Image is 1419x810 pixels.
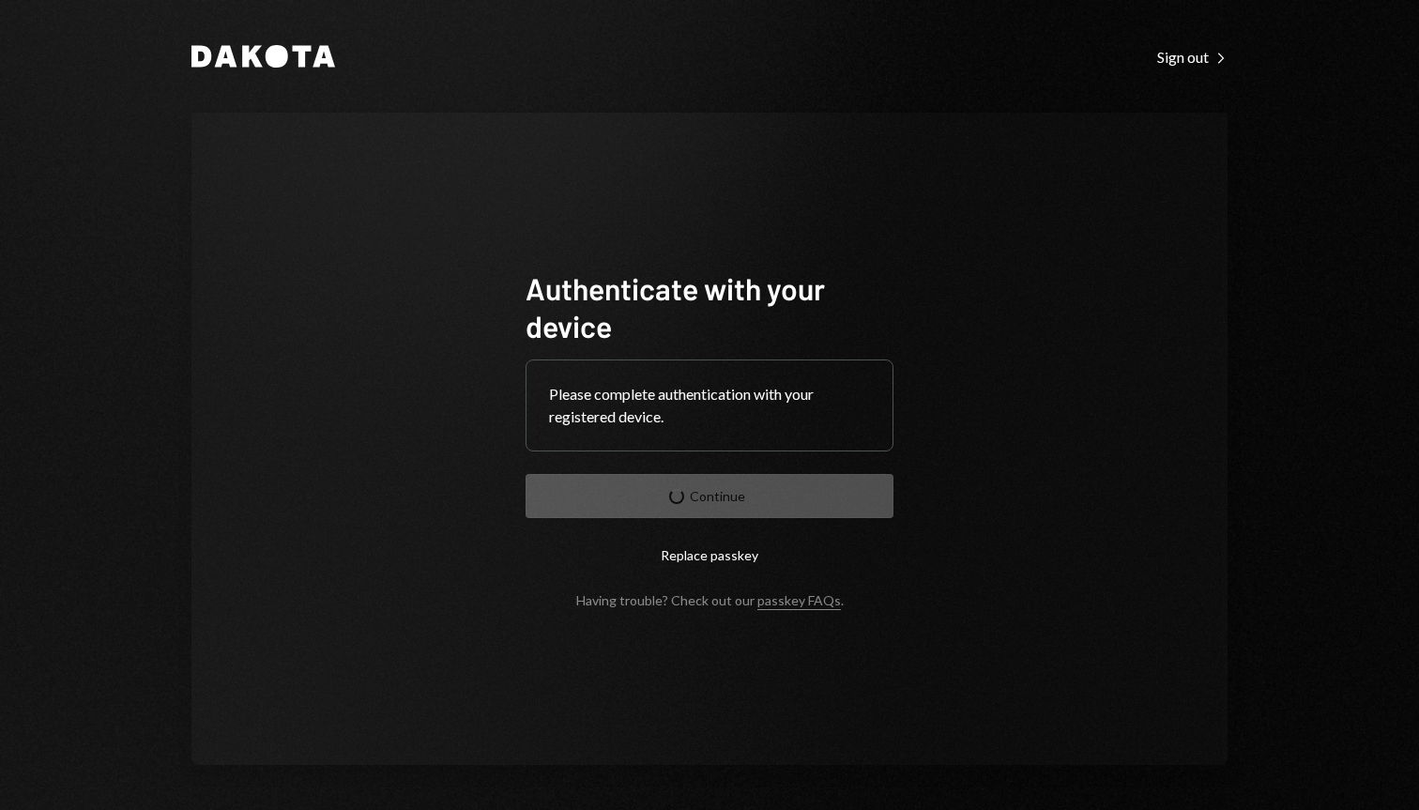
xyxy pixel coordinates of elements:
div: Having trouble? Check out our . [576,592,844,608]
div: Sign out [1157,48,1228,67]
div: Please complete authentication with your registered device. [549,383,870,428]
button: Replace passkey [526,533,893,577]
a: Sign out [1157,46,1228,67]
a: passkey FAQs [757,592,841,610]
h1: Authenticate with your device [526,269,893,344]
